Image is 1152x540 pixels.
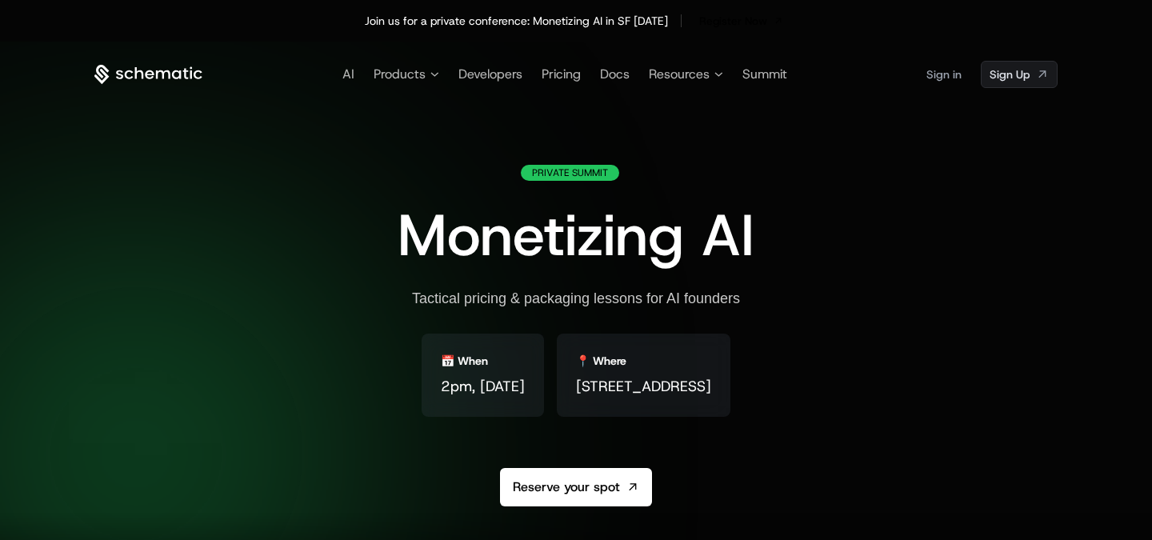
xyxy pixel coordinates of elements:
span: Sign Up [990,66,1030,82]
div: Tactical pricing & packaging lessons for AI founders [412,290,740,308]
span: Monetizing AI [398,197,754,274]
span: Resources [649,65,710,84]
div: Join us for a private conference: Monetizing AI in SF [DATE] [365,13,668,29]
a: Pricing [542,66,581,82]
div: Private Summit [521,165,619,181]
span: [STREET_ADDRESS] [576,375,711,398]
a: [object Object] [694,10,788,32]
span: 2pm, [DATE] [441,375,525,398]
a: Reserve your spot [500,468,652,506]
div: 📍 Where [576,353,626,369]
a: Summit [742,66,787,82]
a: Sign in [926,62,962,87]
a: Developers [458,66,522,82]
div: 📅 When [441,353,488,369]
a: [object Object] [981,61,1058,88]
a: Docs [600,66,630,82]
a: AI [342,66,354,82]
span: Register Now [699,13,767,29]
span: Products [374,65,426,84]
